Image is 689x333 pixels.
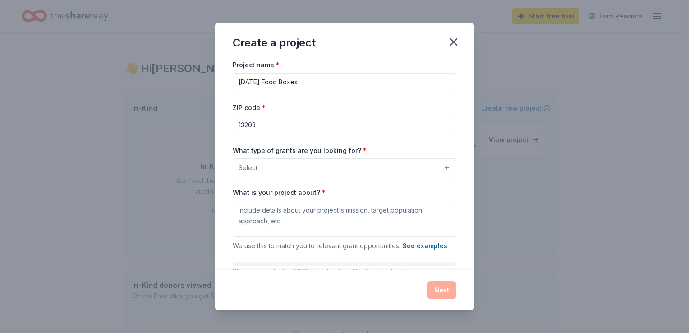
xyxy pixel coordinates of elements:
[239,162,257,173] span: Select
[233,116,456,134] input: 12345 (U.S. only)
[233,188,326,197] label: What is your project about?
[233,268,456,275] p: We recommend at least 300 characters to get the best grant matches.
[233,60,280,69] label: Project name
[233,146,367,155] label: What type of grants are you looking for?
[233,103,266,112] label: ZIP code
[402,240,447,251] button: See examples
[233,73,456,91] input: After school program
[233,36,316,50] div: Create a project
[233,242,447,250] span: We use this to match you to relevant grant opportunities.
[233,158,456,177] button: Select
